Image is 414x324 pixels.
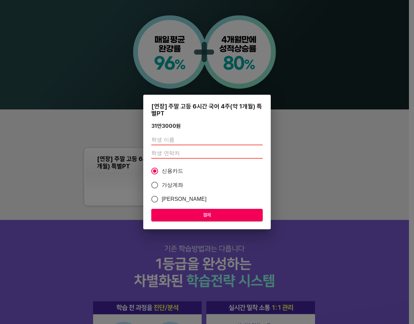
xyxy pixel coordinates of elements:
[162,167,184,175] span: 신용카드
[151,103,263,117] div: [연장] 주말 고등 6시간 국어 4주(약 1개월) 특별PT
[151,135,263,145] input: 학생 이름
[162,181,184,189] span: 가상계좌
[162,195,207,203] span: [PERSON_NAME]
[151,209,263,221] button: 결제
[151,123,181,129] div: 31만3000 원
[157,211,257,219] span: 결제
[151,148,263,159] input: 학생 연락처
